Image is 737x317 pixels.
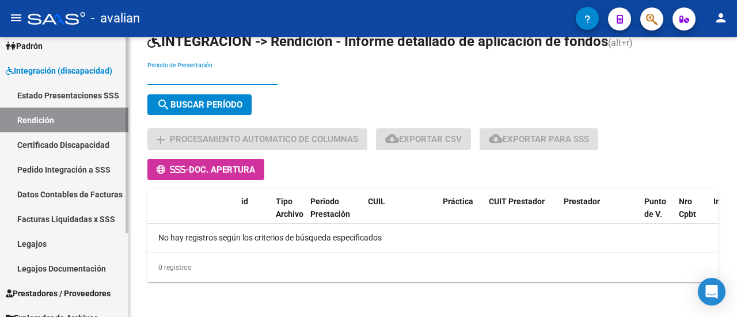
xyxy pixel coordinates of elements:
[170,135,358,145] span: Procesamiento automatico de columnas
[147,33,608,49] span: INTEGRACION -> Rendición - Informe detallado de aplicación de fondos
[484,189,559,240] datatable-header-cell: CUIT Prestador
[147,128,367,150] button: Procesamiento automatico de columnas
[6,64,112,77] span: Integración (discapacidad)
[640,189,674,240] datatable-header-cell: Punto de V.
[147,94,252,115] button: Buscar Período
[147,224,719,253] div: No hay registros según los criterios de búsqueda especificados
[276,197,303,219] span: Tipo Archivo
[385,134,462,144] span: Exportar CSV
[608,37,633,48] span: (alt+r)
[644,197,666,219] span: Punto de V.
[154,133,168,147] mat-icon: add
[189,165,255,175] span: Doc. Apertura
[714,11,728,25] mat-icon: person
[363,189,438,240] datatable-header-cell: CUIL
[310,197,350,219] span: Periodo Prestación
[157,98,170,112] mat-icon: search
[6,40,43,52] span: Padrón
[376,128,471,150] button: Exportar CSV
[438,189,484,240] datatable-header-cell: Práctica
[489,134,589,144] span: Exportar para SSS
[271,189,306,240] datatable-header-cell: Tipo Archivo
[241,197,248,206] span: id
[564,197,600,206] span: Prestador
[489,197,545,206] span: CUIT Prestador
[559,189,640,240] datatable-header-cell: Prestador
[674,189,709,240] datatable-header-cell: Nro Cpbt
[489,132,503,146] mat-icon: cloud_download
[157,165,189,175] span: -
[385,132,399,146] mat-icon: cloud_download
[698,278,725,305] div: Open Intercom Messenger
[6,287,111,300] span: Prestadores / Proveedores
[679,197,696,219] span: Nro Cpbt
[91,6,140,31] span: - avalian
[237,189,271,240] datatable-header-cell: id
[443,197,473,206] span: Práctica
[147,159,264,180] button: -Doc. Apertura
[9,11,23,25] mat-icon: menu
[368,197,385,206] span: CUIL
[306,189,363,240] datatable-header-cell: Periodo Prestación
[147,253,719,282] div: 0 registros
[157,100,242,110] span: Buscar Período
[480,128,598,150] button: Exportar para SSS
